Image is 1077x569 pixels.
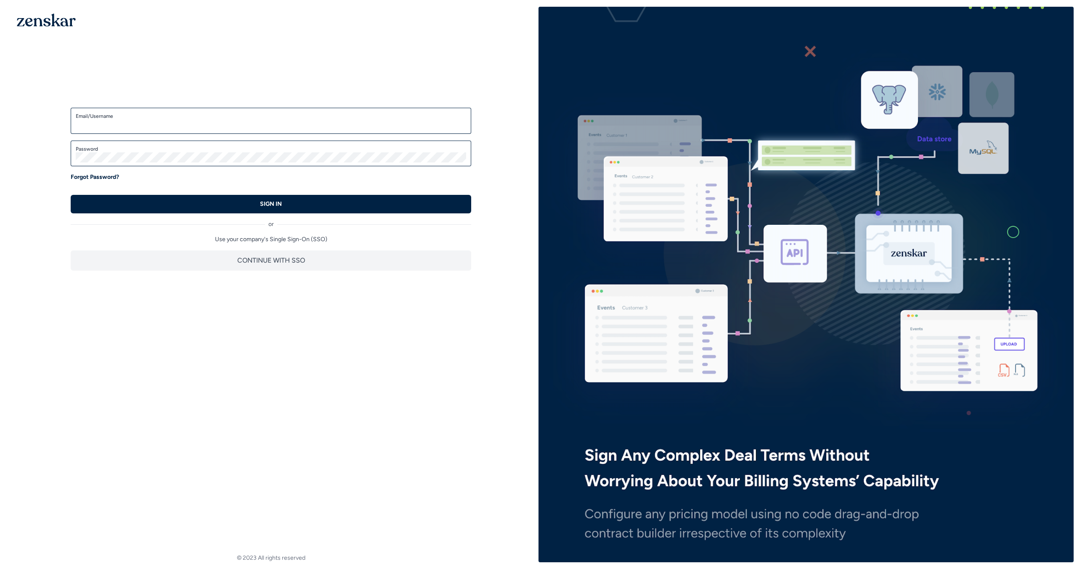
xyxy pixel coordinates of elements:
a: Forgot Password? [71,173,119,181]
img: 1OGAJ2xQqyY4LXKgY66KYq0eOWRCkrZdAb3gUhuVAqdWPZE9SRJmCz+oDMSn4zDLXe31Ii730ItAGKgCKgCCgCikA4Av8PJUP... [17,13,76,27]
p: Use your company's Single Sign-On (SSO) [71,235,471,244]
label: Password [76,146,466,152]
label: Email/Username [76,113,466,120]
div: or [71,213,471,229]
button: CONTINUE WITH SSO [71,250,471,271]
button: SIGN IN [71,195,471,213]
footer: © 2023 All rights reserved [3,554,538,562]
p: SIGN IN [260,200,282,208]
